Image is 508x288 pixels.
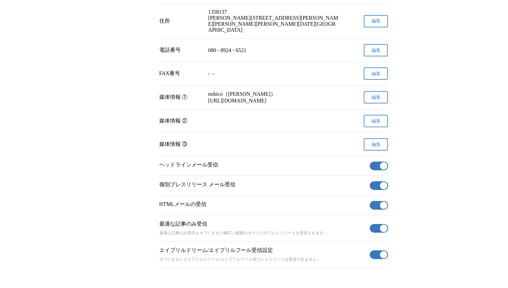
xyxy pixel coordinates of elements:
[208,71,339,77] p: - -
[159,230,367,236] p: 最適な記事のみ受信をオフにすると幅広い範囲のカテゴリのプレスリリースを受信されます。
[371,94,380,100] span: 編集
[159,18,203,25] div: 住所
[159,257,367,262] p: オフにするとエイプリルドリーム/エイプリルフール用プレスリリースは受信できません。
[364,67,388,80] button: 編集
[371,71,380,77] span: 編集
[371,141,380,148] span: 編集
[159,117,203,124] div: 媒体情報 ②
[364,91,388,103] button: 編集
[159,162,367,169] p: ヘッドラインメール受信
[364,15,388,27] button: 編集
[208,47,339,53] p: 080 - 8924 - 6521
[159,47,203,54] div: 電話番号
[159,247,367,254] p: エイプリルドリーム/エイプリルフール受信設定
[208,91,339,104] p: nobico（[PERSON_NAME]） [URL][DOMAIN_NAME]
[159,201,367,208] p: HTMLメールの受信
[159,221,367,228] p: 最適な記事のみ受信
[159,141,203,148] div: 媒体情報 ③
[159,181,367,188] p: 個別プレスリリース メール受信
[371,47,380,53] span: 編集
[364,44,388,56] button: 編集
[364,138,388,151] button: 編集
[208,9,339,33] p: 1358137 [PERSON_NAME][STREET_ADDRESS][PERSON_NAME][PERSON_NAME][PERSON_NAME][DATE][GEOGRAPHIC_DATA]
[159,94,203,101] div: 媒体情報 ①
[371,118,380,124] span: 編集
[159,70,203,77] div: FAX番号
[364,115,388,127] button: 編集
[371,18,380,24] span: 編集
